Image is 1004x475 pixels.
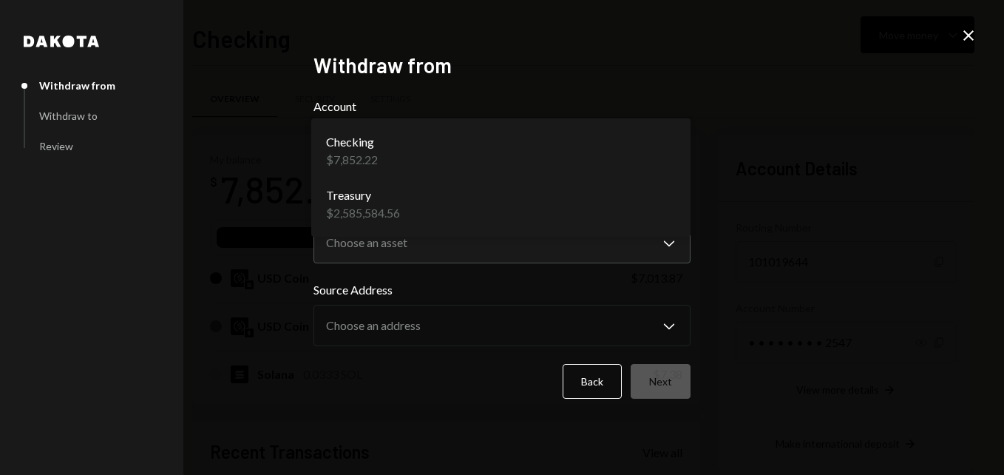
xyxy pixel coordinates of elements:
[39,110,98,122] div: Withdraw to
[39,140,73,152] div: Review
[39,79,115,92] div: Withdraw from
[326,151,378,169] div: $7,852.22
[326,204,400,222] div: $2,585,584.56
[313,51,691,80] h2: Withdraw from
[326,133,378,151] div: Checking
[326,186,400,204] div: Treasury
[313,98,691,115] label: Account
